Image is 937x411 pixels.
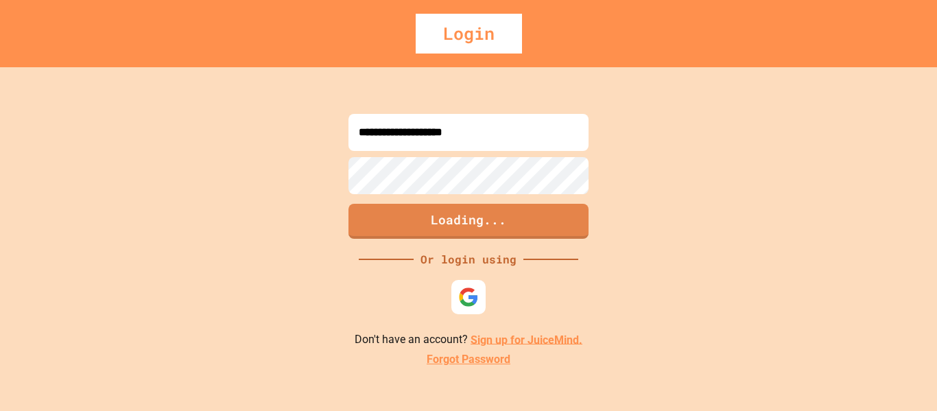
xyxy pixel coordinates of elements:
div: Or login using [414,251,523,268]
p: Don't have an account? [355,331,582,349]
img: google-icon.svg [458,287,479,307]
a: Forgot Password [427,351,510,368]
button: Loading... [348,204,589,239]
div: Login [416,14,522,54]
a: Sign up for JuiceMind. [471,333,582,346]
